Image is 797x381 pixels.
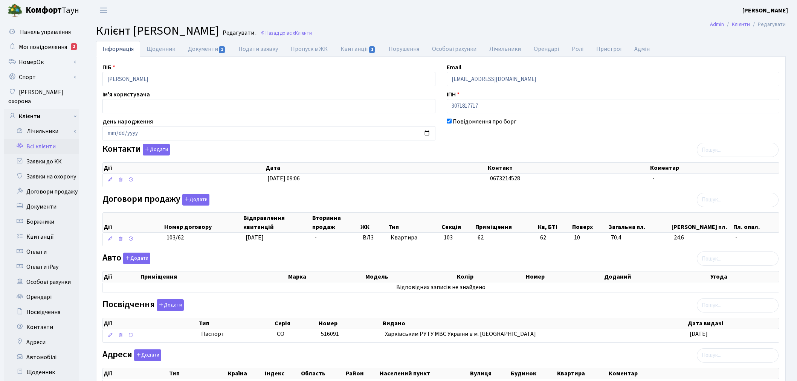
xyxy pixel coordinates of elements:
a: Орендарі [4,290,79,305]
th: Відправлення квитанцій [243,213,311,232]
th: Тип [168,368,227,379]
button: Переключити навігацію [94,4,113,17]
button: Контакти [143,144,170,155]
span: 0673214528 [490,174,520,183]
th: Дії [103,368,168,379]
a: [PERSON_NAME] [742,6,788,15]
th: Кв, БТІ [537,213,571,232]
input: Пошук... [697,298,779,312]
th: Вторинна продаж [311,213,360,232]
input: Пошук... [697,143,779,157]
a: Назад до всіхКлієнти [260,29,312,37]
a: [PERSON_NAME] охорона [4,85,79,109]
b: Комфорт [26,4,62,16]
span: 10 [574,233,605,242]
a: Всі клієнти [4,139,79,154]
label: ПІБ [102,63,115,72]
span: 70.4 [611,233,668,242]
th: Дата [265,163,487,173]
span: ВЛ3 [363,233,385,242]
label: Авто [102,253,150,264]
a: Подати заявку [232,41,284,57]
a: Мої повідомлення2 [4,40,79,55]
a: Пристрої [590,41,628,57]
a: Додати [155,298,184,311]
a: Квитанції [334,41,382,57]
a: Пропуск в ЖК [284,41,334,57]
a: Щоденник [4,365,79,380]
a: Ролі [565,41,590,57]
th: Область [300,368,345,379]
th: Модель [365,271,456,282]
button: Посвідчення [157,299,184,311]
nav: breadcrumb [699,17,797,32]
th: [PERSON_NAME] пл. [671,213,733,232]
a: Адмін [628,41,656,57]
label: Адреси [102,349,161,361]
span: 1 [219,46,225,53]
td: Відповідних записів не знайдено [103,282,779,293]
th: Вулиця [469,368,510,379]
span: Квартира [391,233,438,242]
span: Клієнт [PERSON_NAME] [96,22,219,40]
label: ІПН [447,90,460,99]
label: Повідомлення про борг [453,117,516,126]
th: ЖК [360,213,388,232]
span: [DATE] [690,330,708,338]
a: Контакти [4,320,79,335]
label: Email [447,63,461,72]
a: Клієнти [4,109,79,124]
th: Видано [382,318,687,329]
div: 2 [71,43,77,50]
span: Мої повідомлення [19,43,67,51]
a: Порушення [382,41,426,57]
span: [DATE] [246,233,264,242]
th: Дії [103,163,265,173]
a: Admin [710,20,724,28]
a: Квитанції [4,229,79,244]
label: Контакти [102,144,170,155]
a: Оплати [4,244,79,259]
span: Панель управління [20,28,71,36]
th: Приміщення [140,271,287,282]
th: Колір [456,271,525,282]
a: Оплати iPay [4,259,79,274]
th: Дії [103,271,140,282]
a: НомерОк [4,55,79,70]
th: Доданий [603,271,710,282]
a: Додати [180,192,209,206]
a: Заявки на охорону [4,169,79,184]
input: Пошук... [697,193,779,207]
button: Договори продажу [182,194,209,206]
th: Номер договору [163,213,243,232]
th: Дата видачі [687,318,779,329]
a: Договори продажу [4,184,79,199]
th: Номер [525,271,603,282]
input: Пошук... [697,251,779,266]
span: СО [277,330,284,338]
span: [DATE] 09:06 [267,174,300,183]
th: Пл. опал. [733,213,779,232]
button: Адреси [134,349,161,361]
span: 62 [540,233,568,242]
img: logo.png [8,3,23,18]
span: Паспорт [201,330,270,338]
a: Інформація [96,41,140,57]
a: Орендарі [527,41,565,57]
a: Автомобілі [4,350,79,365]
th: Контакт [487,163,650,173]
a: Заявки до КК [4,154,79,169]
th: Квартира [556,368,608,379]
a: Документи [182,41,232,57]
th: Будинок [510,368,557,379]
span: 62 [478,233,484,242]
label: Посвідчення [102,299,184,311]
a: Додати [141,143,170,156]
th: Тип [198,318,273,329]
th: Серія [274,318,318,329]
th: Дії [103,213,163,232]
th: Район [345,368,379,379]
span: 1 [369,46,375,53]
a: Спорт [4,70,79,85]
